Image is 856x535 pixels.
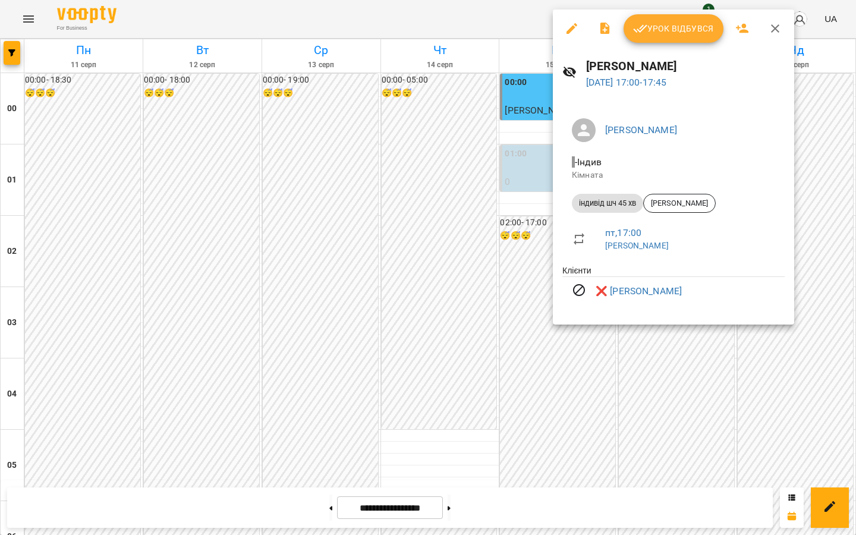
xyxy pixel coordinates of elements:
div: [PERSON_NAME] [643,194,716,213]
a: [PERSON_NAME] [605,124,677,136]
a: [PERSON_NAME] [605,241,669,250]
ul: Клієнти [562,265,785,310]
h6: [PERSON_NAME] [586,57,785,75]
a: пт , 17:00 [605,227,641,238]
p: Кімната [572,169,775,181]
span: Урок відбувся [633,21,714,36]
a: [DATE] 17:00-17:45 [586,77,667,88]
span: [PERSON_NAME] [644,198,715,209]
button: Урок відбувся [624,14,723,43]
span: - Індив [572,156,604,168]
span: індивід шч 45 хв [572,198,643,209]
svg: Візит скасовано [572,283,586,297]
a: ❌ [PERSON_NAME] [596,284,682,298]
